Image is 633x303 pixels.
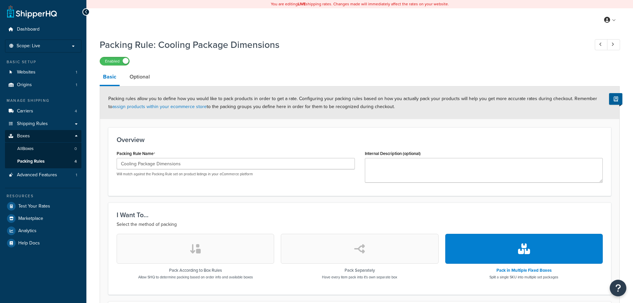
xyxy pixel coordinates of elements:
[17,27,40,32] span: Dashboard
[489,274,558,280] p: Split a single SKU into multiple set packages
[17,108,33,114] span: Carriers
[100,38,582,51] h1: Packing Rule: Cooling Package Dimensions
[489,268,558,273] h3: Pack in Multiple Fixed Boxes
[17,43,40,49] span: Scope: Live
[5,23,81,36] a: Dashboard
[5,66,81,78] li: Websites
[5,155,81,168] li: Packing Rules
[112,103,207,110] a: assign products within your ecommerce store
[74,146,77,152] span: 0
[17,146,34,152] span: All Boxes
[108,95,597,110] span: Packing rules allow you to define how you would like to pack products in order to get a rate. Con...
[117,172,355,177] p: Will match against the Packing Rule set on product listings in your eCommerce platform
[100,57,129,65] label: Enabled
[75,108,77,114] span: 4
[117,151,155,156] label: Packing Rule Name
[74,159,77,164] span: 4
[100,69,120,86] a: Basic
[5,79,81,91] li: Origins
[17,121,48,127] span: Shipping Rules
[5,66,81,78] a: Websites1
[5,237,81,249] a: Help Docs
[17,159,45,164] span: Packing Rules
[5,169,81,181] li: Advanced Features
[76,70,77,75] span: 1
[5,98,81,103] div: Manage Shipping
[117,136,603,143] h3: Overview
[17,70,36,75] span: Websites
[17,82,32,88] span: Origins
[5,79,81,91] a: Origins1
[5,213,81,225] a: Marketplace
[5,105,81,117] li: Carriers
[610,280,626,296] button: Open Resource Center
[5,200,81,212] a: Test Your Rates
[117,211,603,219] h3: I Want To...
[5,155,81,168] a: Packing Rules4
[5,130,81,142] a: Boxes
[76,172,77,178] span: 1
[17,133,30,139] span: Boxes
[298,1,306,7] b: LIVE
[18,240,40,246] span: Help Docs
[322,268,397,273] h3: Pack Separately
[76,82,77,88] span: 1
[5,105,81,117] a: Carriers4
[5,143,81,155] a: AllBoxes0
[18,216,43,222] span: Marketplace
[5,193,81,199] div: Resources
[609,93,622,105] button: Show Help Docs
[5,118,81,130] a: Shipping Rules
[18,228,37,234] span: Analytics
[18,204,50,209] span: Test Your Rates
[17,172,57,178] span: Advanced Features
[607,39,620,50] a: Next Record
[595,39,608,50] a: Previous Record
[5,169,81,181] a: Advanced Features1
[126,69,153,85] a: Optional
[138,274,253,280] p: Allow SHQ to determine packing based on order info and available boxes
[365,151,421,156] label: Internal Description (optional)
[5,225,81,237] a: Analytics
[322,274,397,280] p: Have every item pack into it's own separate box
[138,268,253,273] h3: Pack According to Box Rules
[117,221,603,228] p: Select the method of packing
[5,130,81,168] li: Boxes
[5,59,81,65] div: Basic Setup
